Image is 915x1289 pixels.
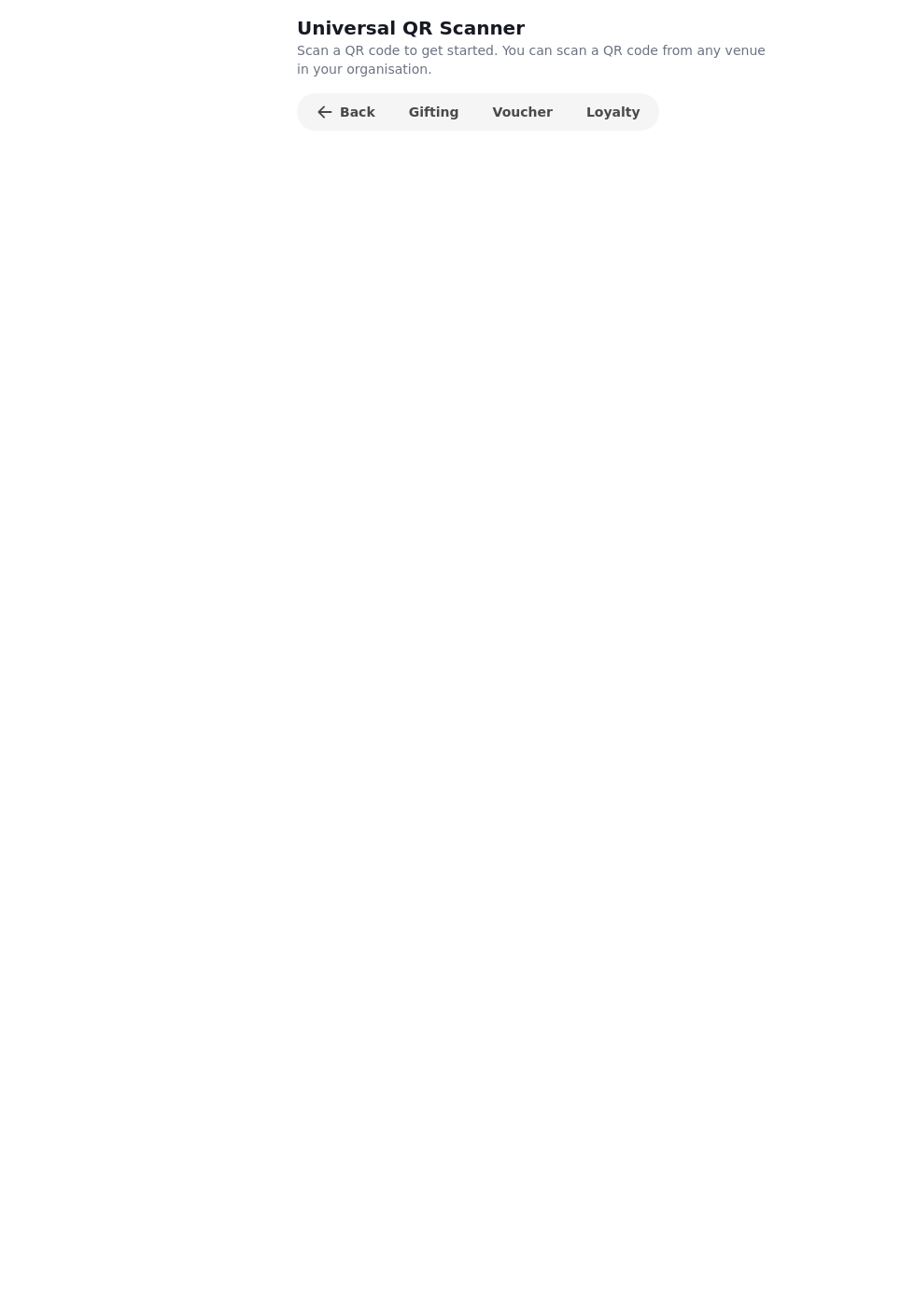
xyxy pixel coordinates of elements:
[571,97,655,127] button: Loyalty
[340,105,375,119] span: Back
[586,105,640,119] span: Loyalty
[297,41,775,78] p: Scan a QR code to get started. You can scan a QR code from any venue in your organisation.
[493,105,553,119] span: Voucher
[478,97,568,127] button: Voucher
[297,15,655,41] h2: Universal QR Scanner
[301,97,390,127] button: Back
[394,97,474,127] button: Gifting
[409,105,459,119] span: Gifting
